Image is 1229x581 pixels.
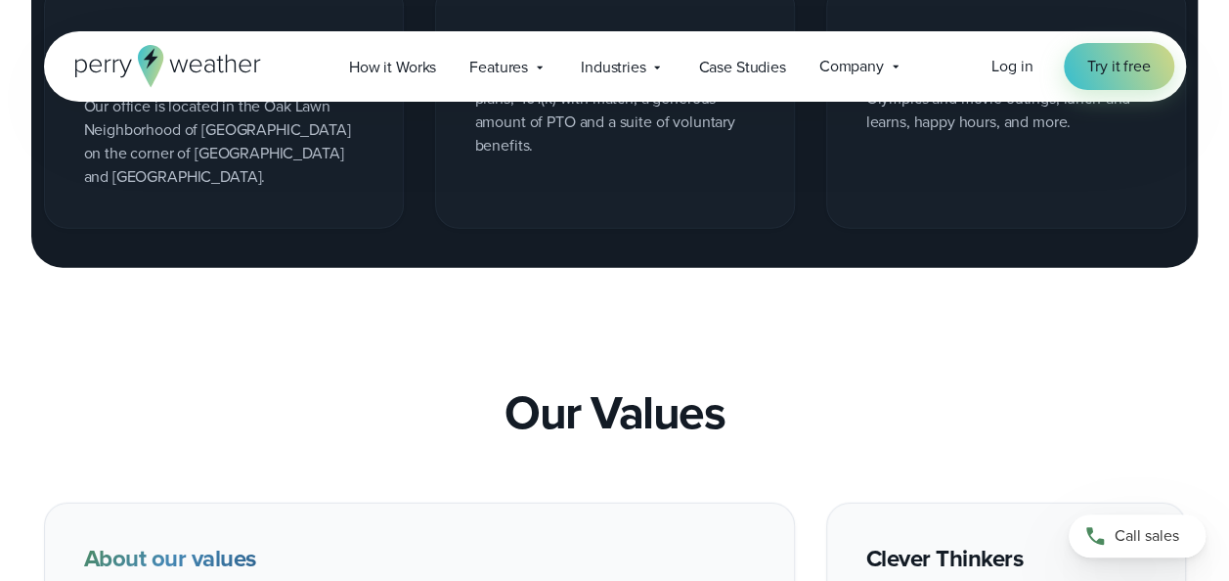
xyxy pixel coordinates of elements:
span: Try it free [1087,55,1150,78]
h2: Our Values [505,385,724,440]
a: Try it free [1064,43,1173,90]
span: Features [469,56,528,79]
span: Case Studies [698,56,785,79]
span: Company [819,55,884,78]
a: Case Studies [681,47,802,87]
a: Log in [991,55,1032,78]
a: How it Works [332,47,453,87]
span: Log in [991,55,1032,77]
span: Industries [581,56,646,79]
a: Call sales [1069,514,1206,558]
span: How it Works [349,56,436,79]
span: Call sales [1115,524,1179,548]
